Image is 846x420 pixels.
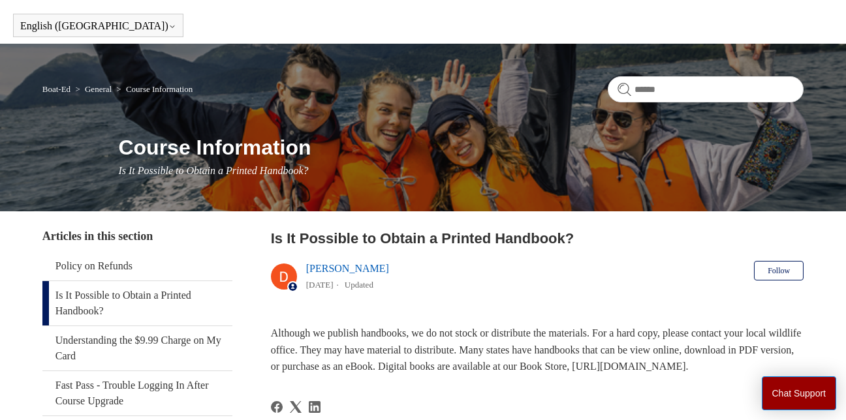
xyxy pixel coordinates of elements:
a: Course Information [126,84,193,94]
li: General [72,84,114,94]
a: General [85,84,112,94]
li: Updated [345,280,373,290]
a: Understanding the $9.99 Charge on My Card [42,326,233,370]
svg: Share this page on Facebook [271,401,283,413]
li: Boat-Ed [42,84,73,94]
button: Chat Support [762,376,837,410]
a: X Corp [290,401,302,413]
input: Search [608,76,804,102]
a: LinkedIn [309,401,321,413]
h1: Course Information [118,132,804,163]
span: Although we publish handbooks, we do not stock or distribute the materials. For a hard copy, plea... [271,327,802,372]
a: Facebook [271,401,283,413]
time: 03/01/2024, 15:23 [306,280,334,290]
button: Follow Article [754,261,804,280]
a: Fast Pass - Trouble Logging In After Course Upgrade [42,371,233,415]
span: Articles in this section [42,230,153,243]
button: English ([GEOGRAPHIC_DATA]) [20,20,176,32]
svg: Share this page on X Corp [290,401,302,413]
span: Is It Possible to Obtain a Printed Handbook? [118,165,308,176]
svg: Share this page on LinkedIn [309,401,321,413]
li: Course Information [114,84,193,94]
a: Boat-Ed [42,84,70,94]
a: Policy on Refunds [42,252,233,280]
a: Is It Possible to Obtain a Printed Handbook? [42,281,233,325]
h2: Is It Possible to Obtain a Printed Handbook? [271,228,804,249]
a: [PERSON_NAME] [306,263,389,274]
